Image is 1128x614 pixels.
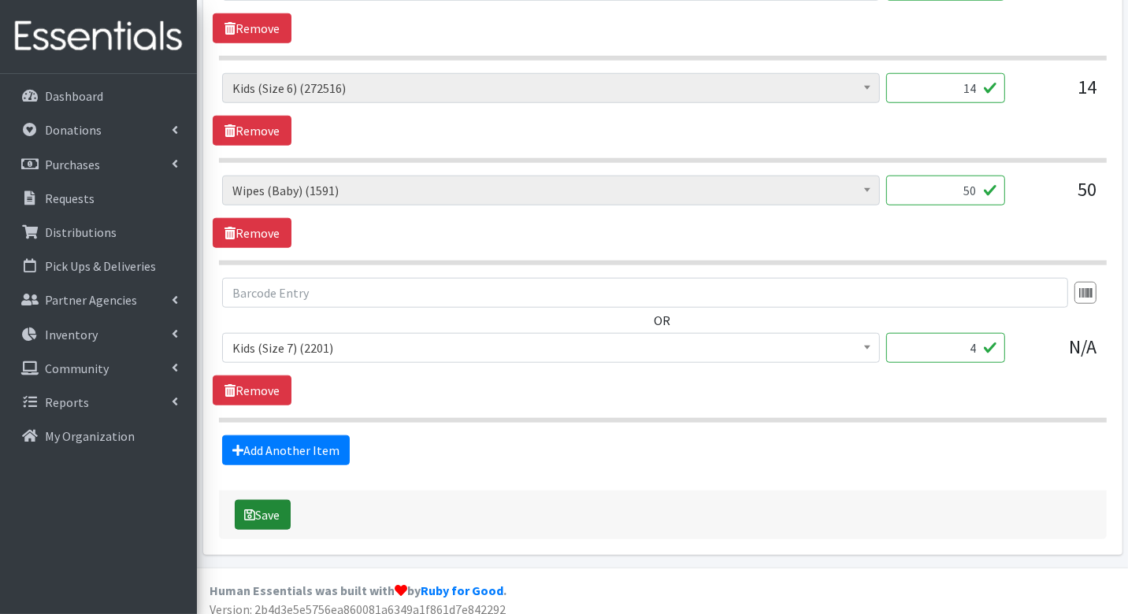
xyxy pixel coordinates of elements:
p: Dashboard [45,88,103,104]
p: Reports [45,394,89,410]
a: Remove [213,13,291,43]
a: Reports [6,387,191,418]
a: Pick Ups & Deliveries [6,250,191,282]
input: Quantity [886,333,1005,363]
a: Partner Agencies [6,284,191,316]
a: Remove [213,116,291,146]
p: Inventory [45,327,98,342]
span: Kids (Size 7) (2201) [222,333,880,363]
div: N/A [1018,333,1096,375]
a: Donations [6,114,191,146]
span: Kids (Size 7) (2201) [232,337,870,359]
a: Ruby for Good [421,583,503,598]
span: Kids (Size 6) (272516) [232,77,870,99]
span: Wipes (Baby) (1591) [222,176,880,205]
strong: Human Essentials was built with by . [210,583,506,598]
a: Add Another Item [222,435,350,465]
a: Distributions [6,216,191,248]
label: OR [655,311,671,330]
a: Remove [213,375,291,405]
p: Partner Agencies [45,292,137,308]
p: Community [45,361,109,376]
p: My Organization [45,428,135,444]
a: My Organization [6,420,191,452]
a: Community [6,353,191,384]
a: Inventory [6,319,191,350]
a: Purchases [6,149,191,180]
p: Donations [45,122,102,138]
button: Save [235,500,291,530]
p: Pick Ups & Deliveries [45,258,156,274]
input: Quantity [886,176,1005,205]
div: 50 [1018,176,1096,218]
a: Requests [6,183,191,214]
a: Remove [213,218,291,248]
input: Barcode Entry [222,278,1068,308]
span: Kids (Size 6) (272516) [222,73,880,103]
span: Wipes (Baby) (1591) [232,179,870,202]
a: Dashboard [6,80,191,112]
p: Purchases [45,157,100,172]
p: Requests [45,190,95,206]
p: Distributions [45,224,117,240]
div: 14 [1018,73,1096,116]
input: Quantity [886,73,1005,103]
img: HumanEssentials [6,10,191,63]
